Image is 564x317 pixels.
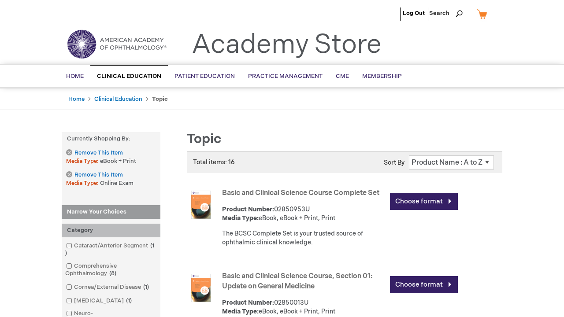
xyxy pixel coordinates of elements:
div: Category [62,224,160,237]
a: Log Out [403,10,425,17]
strong: Media Type: [222,214,259,222]
img: Basic and Clinical Science Course Complete Set [187,191,215,219]
strong: Currently Shopping by: [62,132,160,146]
a: Home [68,96,85,103]
span: Media Type [66,158,100,165]
strong: Topic [152,96,168,103]
span: Membership [362,73,402,80]
a: [MEDICAL_DATA]1 [64,297,135,305]
a: Cornea/External Disease1 [64,283,152,291]
span: Topic [187,131,221,147]
span: Total items: 16 [193,158,235,166]
strong: Media Type: [222,308,259,315]
span: Practice Management [248,73,323,80]
strong: Product Number: [222,206,274,213]
a: Cataract/Anterior Segment1 [64,242,158,258]
span: Online Exam [100,180,134,187]
a: Comprehensive Ophthalmology8 [64,262,158,278]
a: Patient Education [168,66,241,87]
span: 1 [65,242,154,257]
div: 02850013U eBook, eBook + Print, Print [222,299,386,316]
a: Remove This Item [66,149,122,157]
span: 1 [141,284,151,291]
span: Clinical Education [97,73,161,80]
a: CME [329,66,356,87]
a: Choose format [390,276,458,293]
span: CME [336,73,349,80]
a: Basic and Clinical Science Course, Section 01: Update on General Medicine [222,272,372,291]
img: Basic and Clinical Science Course, Section 01: Update on General Medicine [187,274,215,302]
strong: Narrow Your Choices [62,205,160,219]
a: Clinical Education [90,65,168,87]
strong: Product Number: [222,299,274,306]
span: Home [66,73,84,80]
span: Remove This Item [74,171,123,179]
a: Practice Management [241,66,329,87]
span: Media Type [66,180,100,187]
span: eBook + Print [100,158,136,165]
span: Search [429,4,463,22]
a: Basic and Clinical Science Course Complete Set [222,189,379,197]
span: Patient Education [174,73,235,80]
span: 1 [124,297,134,304]
a: Remove This Item [66,171,122,179]
label: Sort By [384,159,404,166]
span: Remove This Item [74,149,123,157]
a: Membership [356,66,408,87]
a: Academy Store [192,29,382,61]
span: 8 [107,270,119,277]
a: Choose format [390,193,458,210]
div: The BCSC Complete Set is your trusted source of ophthalmic clinical knowledge. [222,229,386,247]
a: Clinical Education [94,96,142,103]
div: 02850953U eBook, eBook + Print, Print [222,205,386,223]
